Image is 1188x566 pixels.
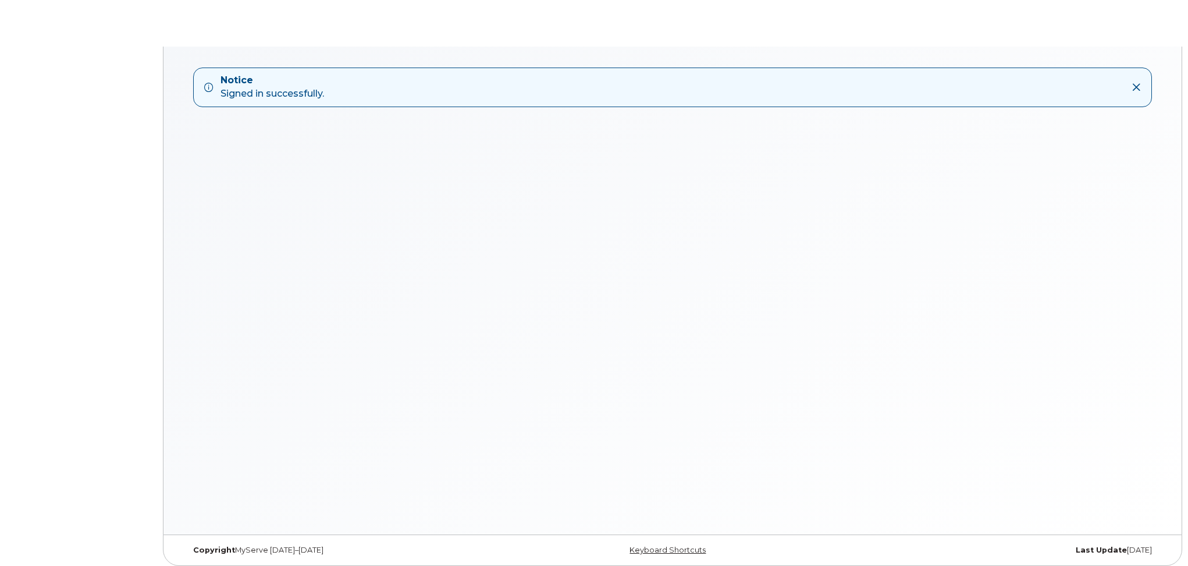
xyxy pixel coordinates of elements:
strong: Last Update [1076,546,1127,554]
a: Keyboard Shortcuts [629,546,706,554]
div: Signed in successfully. [220,74,324,101]
div: [DATE] [835,546,1161,555]
div: MyServe [DATE]–[DATE] [184,546,510,555]
strong: Notice [220,74,324,87]
strong: Copyright [193,546,235,554]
